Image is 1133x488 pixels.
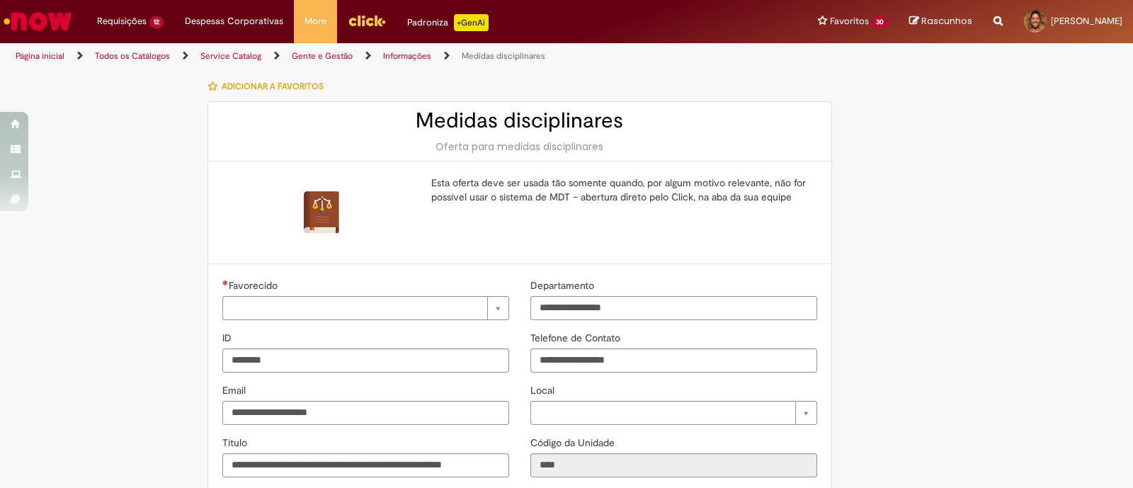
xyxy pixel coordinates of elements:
span: Título [222,436,250,449]
img: ServiceNow [1,7,74,35]
span: Necessários - Favorecido [229,279,280,292]
div: Padroniza [407,14,489,31]
span: 30 [872,16,888,28]
a: Medidas disciplinares [462,50,545,62]
input: Departamento [530,296,817,320]
span: Necessários [222,280,229,285]
span: Departamento [530,279,597,292]
span: [PERSON_NAME] [1051,15,1122,27]
img: Medidas disciplinares [299,190,344,235]
span: Rascunhos [921,14,972,28]
input: Telefone de Contato [530,348,817,373]
h2: Medidas disciplinares [222,109,817,132]
input: Título [222,453,509,477]
a: Rascunhos [909,15,972,28]
input: Email [222,401,509,425]
img: click_logo_yellow_360x200.png [348,10,386,31]
span: ID [222,331,234,344]
span: Favoritos [830,14,869,28]
a: Limpar campo Local [530,401,817,425]
label: Somente leitura - Código da Unidade [530,436,617,450]
a: Todos os Catálogos [95,50,170,62]
span: Local [530,384,557,397]
div: Oferta para medidas disciplinares [222,140,817,154]
a: Gente e Gestão [292,50,353,62]
ul: Trilhas de página [11,43,745,69]
input: Código da Unidade [530,453,817,477]
a: Informações [383,50,431,62]
span: 12 [149,16,164,28]
a: Limpar campo Favorecido [222,296,509,320]
span: Email [222,384,249,397]
span: Adicionar a Favoritos [222,81,324,92]
a: Página inicial [16,50,64,62]
span: Somente leitura - Código da Unidade [530,436,617,449]
a: Service Catalog [200,50,261,62]
span: Despesas Corporativas [185,14,283,28]
p: Esta oferta deve ser usada tão somente quando, por algum motivo relevante, não for possível usar ... [431,176,807,204]
p: +GenAi [454,14,489,31]
button: Adicionar a Favoritos [207,72,331,101]
span: Requisições [97,14,147,28]
span: More [304,14,326,28]
span: Telefone de Contato [530,331,623,344]
input: ID [222,348,509,373]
